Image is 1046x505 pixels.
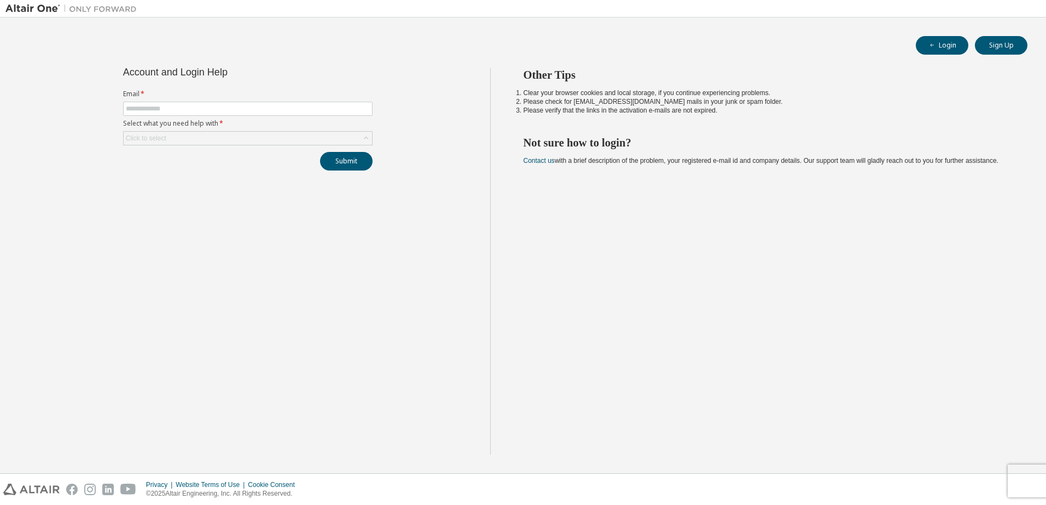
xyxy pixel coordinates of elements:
span: with a brief description of the problem, your registered e-mail id and company details. Our suppo... [524,157,998,165]
li: Clear your browser cookies and local storage, if you continue experiencing problems. [524,89,1008,97]
img: youtube.svg [120,484,136,495]
div: Cookie Consent [248,480,301,489]
label: Email [123,90,373,98]
label: Select what you need help with [123,119,373,128]
img: linkedin.svg [102,484,114,495]
button: Sign Up [975,36,1027,55]
p: © 2025 Altair Engineering, Inc. All Rights Reserved. [146,489,301,498]
img: facebook.svg [66,484,78,495]
button: Submit [320,152,373,171]
img: altair_logo.svg [3,484,60,495]
img: instagram.svg [84,484,96,495]
div: Click to select [126,134,166,143]
h2: Other Tips [524,68,1008,82]
img: Altair One [5,3,142,14]
div: Website Terms of Use [176,480,248,489]
li: Please verify that the links in the activation e-mails are not expired. [524,106,1008,115]
li: Please check for [EMAIL_ADDRESS][DOMAIN_NAME] mails in your junk or spam folder. [524,97,1008,106]
h2: Not sure how to login? [524,136,1008,150]
a: Contact us [524,157,555,165]
div: Click to select [124,132,372,145]
div: Privacy [146,480,176,489]
button: Login [916,36,968,55]
div: Account and Login Help [123,68,323,77]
